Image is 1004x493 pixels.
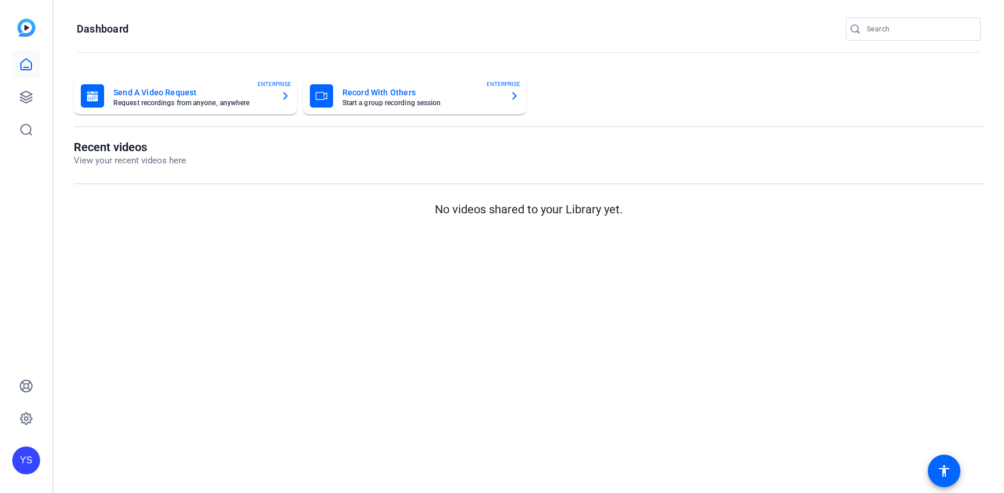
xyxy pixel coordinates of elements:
[342,85,501,99] mat-card-title: Record With Others
[113,99,271,106] mat-card-subtitle: Request recordings from anyone, anywhere
[487,80,520,88] span: ENTERPRISE
[74,201,984,218] p: No videos shared to your Library yet.
[12,446,40,474] div: YS
[113,85,271,99] mat-card-title: Send A Video Request
[77,22,128,36] h1: Dashboard
[258,80,291,88] span: ENTERPRISE
[303,77,526,115] button: Record With OthersStart a group recording sessionENTERPRISE
[342,99,501,106] mat-card-subtitle: Start a group recording session
[17,19,35,37] img: blue-gradient.svg
[867,22,971,36] input: Search
[937,464,951,478] mat-icon: accessibility
[74,77,297,115] button: Send A Video RequestRequest recordings from anyone, anywhereENTERPRISE
[74,154,186,167] p: View your recent videos here
[74,140,186,154] h1: Recent videos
